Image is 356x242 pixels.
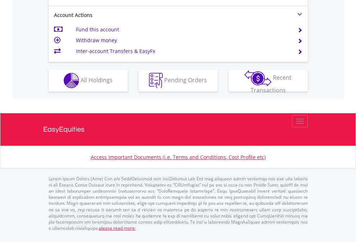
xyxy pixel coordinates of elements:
[64,73,79,88] img: holdings-wht.png
[76,24,289,35] td: Fund this account
[49,70,128,92] button: All Holdings
[49,12,178,19] div: Account Actions
[76,46,289,57] td: Inter-account Transfers & EasyFx
[99,225,136,231] a: please read more:
[164,76,207,84] span: Pending Orders
[244,70,271,86] img: transactions-zar-wht.png
[81,76,113,84] span: All Holdings
[76,35,289,46] td: Withdraw money
[91,154,266,160] a: Access Important Documents (i.e. Terms and Conditions, Cost Profile etc)
[43,113,313,146] a: EasyEquities
[229,70,308,92] button: Recent Transactions
[251,74,292,94] span: Recent Transactions
[49,176,308,231] p: Lorem Ipsum Dolors (Ame) Con a/e SeddOeiusmod tem InciDiduntut Lab Etd mag aliquaen admin veniamq...
[139,70,218,92] button: Pending Orders
[149,73,163,88] img: pending_instructions-wht.png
